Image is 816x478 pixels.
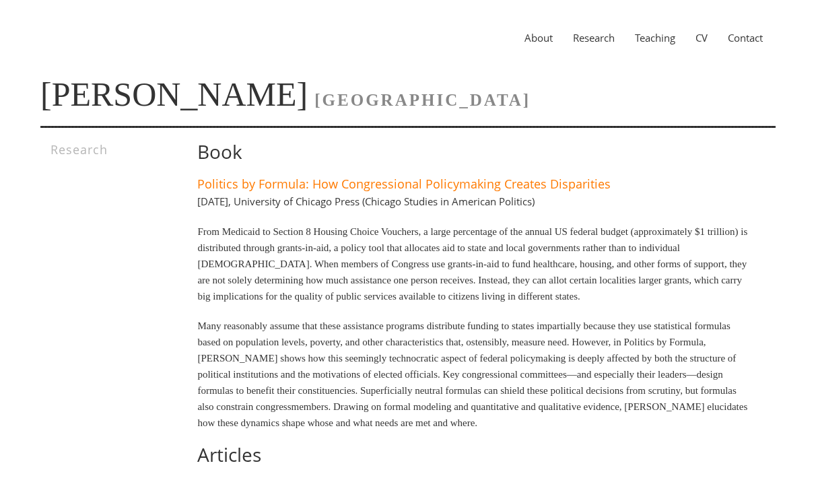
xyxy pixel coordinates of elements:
span: [GEOGRAPHIC_DATA] [314,91,531,109]
h4: [DATE], University of Chicago Press (Chicago Studies in American Politics) [197,195,535,208]
p: From Medicaid to Section 8 Housing Choice Vouchers, a large percentage of the annual US federal b... [197,224,749,304]
a: [PERSON_NAME] [40,75,308,113]
a: Research [563,31,625,44]
h3: Research [50,141,161,158]
a: CV [685,31,718,44]
h1: Book [197,141,749,162]
a: About [514,31,563,44]
h1: Articles [197,444,749,465]
a: Politics by Formula: How Congressional Policymaking Creates Disparities [197,176,611,192]
p: Many reasonably assume that these assistance programs distribute funding to states impartially be... [197,318,749,431]
a: Contact [718,31,773,44]
a: Teaching [625,31,685,44]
